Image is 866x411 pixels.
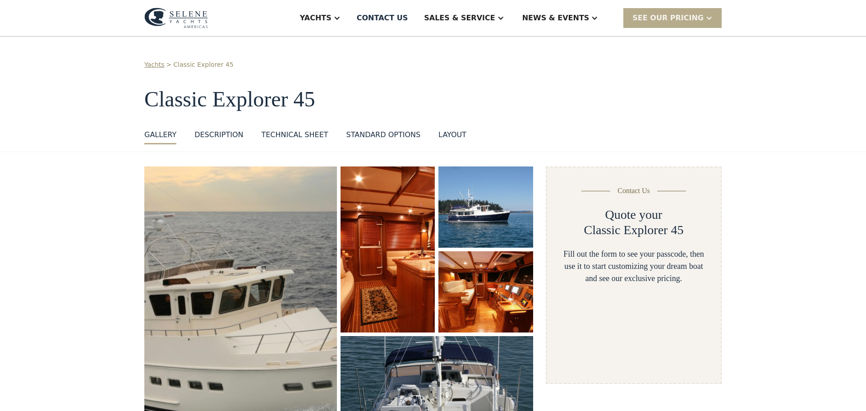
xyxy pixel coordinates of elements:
[438,166,533,248] a: open lightbox
[424,13,495,23] div: Sales & Service
[166,60,172,69] div: >
[144,129,176,144] a: GALLERY
[194,129,243,140] div: DESCRIPTION
[194,129,243,144] a: DESCRIPTION
[438,251,533,332] a: open lightbox
[341,166,435,332] img: 45 foot motor yacht
[173,60,233,69] a: Classic Explorer 45
[561,248,706,285] div: Fill out the form to see your passcode, then use it to start customizing your dream boat and see ...
[144,60,165,69] a: Yachts
[438,129,466,144] a: layout
[617,185,650,196] div: Contact Us
[346,129,421,144] a: standard options
[561,297,706,365] iframe: Form 0
[438,166,533,248] img: 45 foot motor yacht
[546,166,722,384] form: Yacht Detail Page form
[584,222,684,238] h2: Classic Explorer 45
[438,251,533,332] img: 45 foot motor yacht
[522,13,590,23] div: News & EVENTS
[261,129,328,144] a: Technical sheet
[341,166,435,332] a: open lightbox
[438,129,466,140] div: layout
[144,88,722,111] h1: Classic Explorer 45
[144,129,176,140] div: GALLERY
[261,129,328,140] div: Technical sheet
[144,8,208,28] img: logo
[605,207,663,222] h2: Quote your
[300,13,332,23] div: Yachts
[357,13,408,23] div: Contact US
[632,13,704,23] div: SEE Our Pricing
[346,129,421,140] div: standard options
[623,8,722,28] div: SEE Our Pricing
